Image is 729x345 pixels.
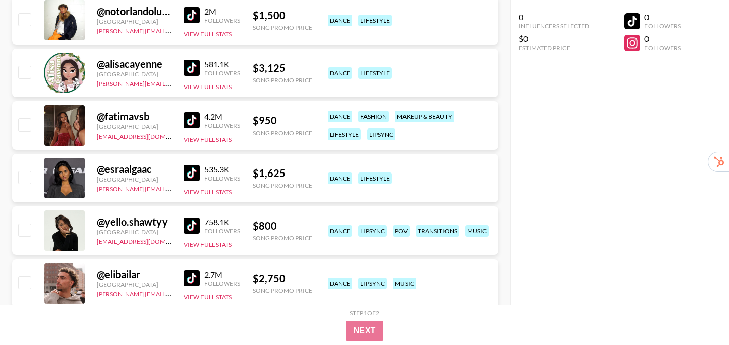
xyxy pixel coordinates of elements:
[253,287,312,294] div: Song Promo Price
[328,172,352,184] div: dance
[97,215,172,228] div: @ yello.shawtyy
[253,62,312,74] div: $ 3,125
[97,288,295,298] a: [PERSON_NAME][EMAIL_ADDRESS][PERSON_NAME][DOMAIN_NAME]
[350,309,379,317] div: Step 1 of 2
[358,67,392,79] div: lifestyle
[328,15,352,26] div: dance
[184,293,232,301] button: View Full Stats
[328,225,352,237] div: dance
[393,225,410,237] div: pov
[328,111,352,122] div: dance
[519,22,589,30] div: Influencers Selected
[184,60,200,76] img: TikTok
[204,175,240,182] div: Followers
[519,12,589,22] div: 0
[204,59,240,69] div: 581.1K
[184,218,200,234] img: TikTok
[253,234,312,242] div: Song Promo Price
[97,281,172,288] div: [GEOGRAPHIC_DATA]
[416,225,459,237] div: transitions
[253,182,312,189] div: Song Promo Price
[97,18,172,25] div: [GEOGRAPHIC_DATA]
[253,9,312,22] div: $ 1,500
[97,25,295,35] a: [PERSON_NAME][EMAIL_ADDRESS][PERSON_NAME][DOMAIN_NAME]
[253,272,312,285] div: $ 2,750
[204,7,240,17] div: 2M
[465,225,489,237] div: music
[644,22,681,30] div: Followers
[184,165,200,181] img: TikTok
[358,15,392,26] div: lifestyle
[184,30,232,38] button: View Full Stats
[253,129,312,137] div: Song Promo Price
[519,44,589,52] div: Estimated Price
[184,83,232,91] button: View Full Stats
[97,58,172,70] div: @ alisacayenne
[204,17,240,24] div: Followers
[395,111,454,122] div: makeup & beauty
[97,70,172,78] div: [GEOGRAPHIC_DATA]
[97,163,172,176] div: @ esraalgaac
[184,270,200,286] img: TikTok
[204,164,240,175] div: 535.3K
[97,131,198,140] a: [EMAIL_ADDRESS][DOMAIN_NAME]
[97,123,172,131] div: [GEOGRAPHIC_DATA]
[184,7,200,23] img: TikTok
[328,67,352,79] div: dance
[97,78,295,88] a: [PERSON_NAME][EMAIL_ADDRESS][PERSON_NAME][DOMAIN_NAME]
[519,34,589,44] div: $0
[204,227,240,235] div: Followers
[358,172,392,184] div: lifestyle
[184,188,232,196] button: View Full Stats
[253,76,312,84] div: Song Promo Price
[97,236,198,245] a: [EMAIL_ADDRESS][DOMAIN_NAME]
[644,12,681,22] div: 0
[204,112,240,122] div: 4.2M
[358,111,389,122] div: fashion
[253,114,312,127] div: $ 950
[97,176,172,183] div: [GEOGRAPHIC_DATA]
[678,294,717,333] iframe: Drift Widget Chat Controller
[204,280,240,287] div: Followers
[358,225,387,237] div: lipsync
[204,217,240,227] div: 758.1K
[328,278,352,289] div: dance
[253,24,312,31] div: Song Promo Price
[97,228,172,236] div: [GEOGRAPHIC_DATA]
[367,128,395,140] div: lipsync
[644,44,681,52] div: Followers
[358,278,387,289] div: lipsync
[644,34,681,44] div: 0
[204,122,240,130] div: Followers
[97,183,295,193] a: [PERSON_NAME][EMAIL_ADDRESS][PERSON_NAME][DOMAIN_NAME]
[346,321,384,341] button: Next
[253,167,312,180] div: $ 1,625
[328,128,361,140] div: lifestyle
[253,220,312,232] div: $ 800
[97,5,172,18] div: @ notorlandolucas
[204,270,240,280] div: 2.7M
[184,136,232,143] button: View Full Stats
[204,69,240,77] div: Followers
[393,278,416,289] div: music
[184,241,232,248] button: View Full Stats
[184,112,200,128] img: TikTok
[97,268,172,281] div: @ elibailar
[97,110,172,123] div: @ fatimavsb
